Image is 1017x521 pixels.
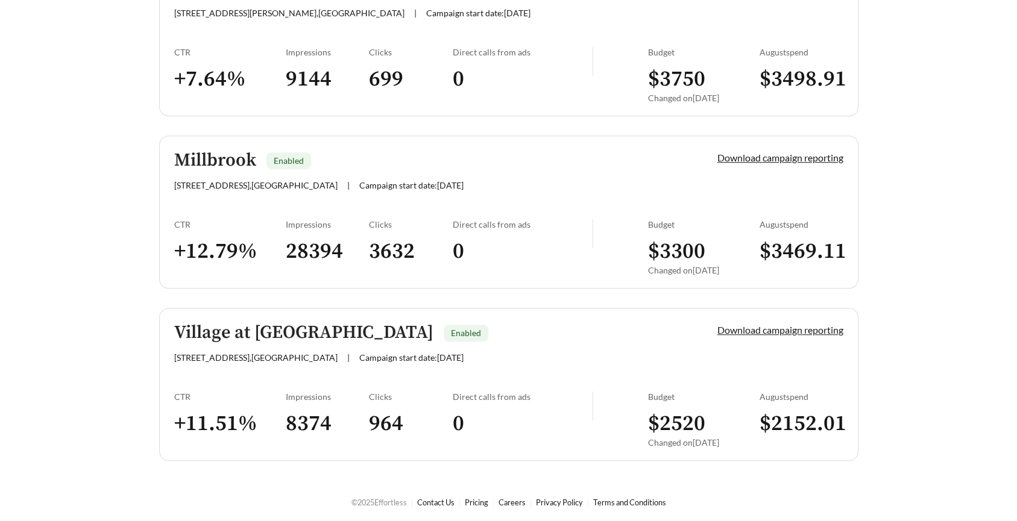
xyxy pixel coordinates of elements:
h3: 28394 [286,238,370,265]
a: Download campaign reporting [717,152,843,163]
div: CTR [174,219,286,229]
a: Download campaign reporting [717,324,843,335]
h3: $ 3498.91 [760,66,843,93]
img: line [592,392,593,420]
a: Privacy Policy [536,498,583,507]
span: | [414,8,417,18]
div: Direct calls from ads [453,47,592,57]
div: Budget [648,47,760,57]
div: Changed on [DATE] [648,437,760,448]
div: CTR [174,392,286,402]
div: Budget [648,392,760,402]
h3: $ 2520 [648,410,760,437]
h3: 9144 [286,66,370,93]
div: Budget [648,219,760,229]
h3: + 11.51 % [174,410,286,437]
h3: 0 [453,66,592,93]
h5: Millbrook [174,151,256,170]
h3: 0 [453,410,592,437]
div: Changed on [DATE] [648,93,760,103]
span: © 2025 Effortless [351,498,407,507]
span: Campaign start date: [DATE] [426,8,531,18]
h3: 8374 [286,410,370,437]
h3: $ 3469.11 [760,238,843,265]
h3: $ 3750 [648,66,760,93]
span: | [347,352,350,363]
span: [STREET_ADDRESS] , [GEOGRAPHIC_DATA] [174,180,338,190]
h3: 699 [369,66,453,93]
span: Campaign start date: [DATE] [359,352,464,363]
div: Impressions [286,219,370,229]
span: Enabled [274,155,304,166]
div: Impressions [286,392,370,402]
h3: 964 [369,410,453,437]
span: | [347,180,350,190]
h3: 0 [453,238,592,265]
span: [STREET_ADDRESS] , [GEOGRAPHIC_DATA] [174,352,338,363]
div: August spend [760,392,843,402]
div: Direct calls from ads [453,219,592,229]
span: [STREET_ADDRESS][PERSON_NAME] , [GEOGRAPHIC_DATA] [174,8,405,18]
img: line [592,47,593,76]
div: Direct calls from ads [453,392,592,402]
div: Clicks [369,47,453,57]
h3: $ 3300 [648,238,760,265]
a: Contact Us [417,498,455,507]
span: Enabled [451,328,481,338]
a: MillbrookEnabled[STREET_ADDRESS],[GEOGRAPHIC_DATA]|Campaign start date:[DATE]Download campaign re... [159,136,858,289]
h3: + 12.79 % [174,238,286,265]
a: Careers [499,498,526,507]
h3: + 7.64 % [174,66,286,93]
div: Changed on [DATE] [648,265,760,275]
div: CTR [174,47,286,57]
a: Terms and Conditions [593,498,666,507]
span: Campaign start date: [DATE] [359,180,464,190]
div: August spend [760,47,843,57]
a: Village at [GEOGRAPHIC_DATA]Enabled[STREET_ADDRESS],[GEOGRAPHIC_DATA]|Campaign start date:[DATE]D... [159,308,858,461]
h3: 3632 [369,238,453,265]
div: Clicks [369,219,453,229]
h3: $ 2152.01 [760,410,843,437]
h5: Village at [GEOGRAPHIC_DATA] [174,323,433,343]
div: August spend [760,219,843,229]
div: Clicks [369,392,453,402]
img: line [592,219,593,248]
div: Impressions [286,47,370,57]
a: Pricing [465,498,488,507]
